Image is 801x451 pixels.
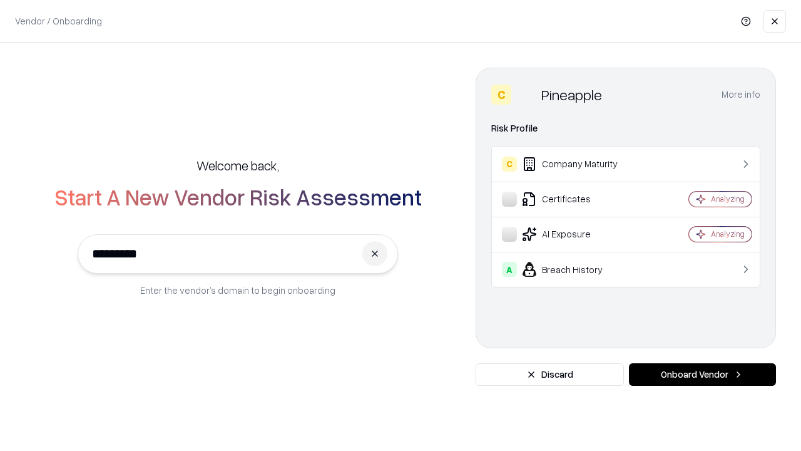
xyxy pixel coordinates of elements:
div: C [491,85,511,105]
div: C [502,157,517,172]
div: Analyzing [711,229,745,239]
div: AI Exposure [502,227,651,242]
p: Vendor / Onboarding [15,14,102,28]
button: More info [722,83,760,106]
button: Discard [476,363,624,386]
h5: Welcome back, [196,157,279,174]
div: Risk Profile [491,121,760,136]
div: Breach History [502,262,651,277]
div: A [502,262,517,277]
button: Onboard Vendor [629,363,776,386]
p: Enter the vendor’s domain to begin onboarding [140,284,335,297]
div: Company Maturity [502,157,651,172]
div: Certificates [502,192,651,207]
h2: Start A New Vendor Risk Assessment [54,184,422,209]
div: Analyzing [711,194,745,204]
img: Pineapple [516,85,536,105]
div: Pineapple [541,85,602,105]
